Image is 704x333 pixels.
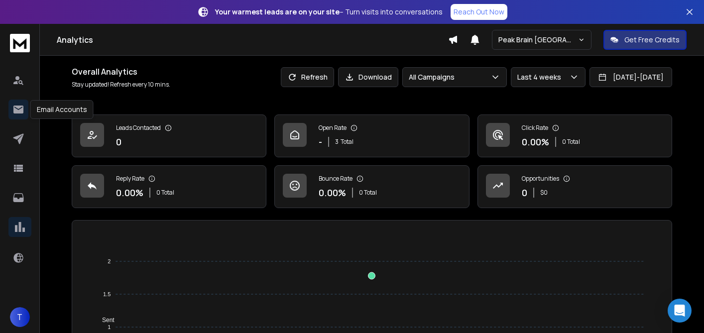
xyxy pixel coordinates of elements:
p: Last 4 weeks [517,72,565,82]
h1: Analytics [57,34,448,46]
p: 0.00 % [522,135,549,149]
button: Refresh [281,67,334,87]
img: logo [10,34,30,52]
div: Email Accounts [30,100,94,119]
a: Leads Contacted0 [72,114,266,157]
p: Refresh [301,72,328,82]
p: Get Free Credits [624,35,680,45]
p: All Campaigns [409,72,459,82]
p: Peak Brain [GEOGRAPHIC_DATA] [498,35,578,45]
a: Reach Out Now [451,4,507,20]
span: Total [341,138,353,146]
p: 0 [522,186,527,200]
button: Get Free Credits [603,30,687,50]
h1: Overall Analytics [72,66,170,78]
div: Open Intercom Messenger [668,299,692,323]
p: 0 Total [359,189,377,197]
p: - [319,135,322,149]
p: Open Rate [319,124,347,132]
a: Click Rate0.00%0 Total [477,114,672,157]
p: 0.00 % [319,186,346,200]
p: Reach Out Now [454,7,504,17]
p: 0.00 % [116,186,143,200]
p: 0 [116,135,121,149]
p: – Turn visits into conversations [215,7,443,17]
p: Opportunities [522,175,559,183]
span: 3 [335,138,339,146]
button: T [10,307,30,327]
p: Download [358,72,392,82]
a: Opportunities0$0 [477,165,672,208]
p: Click Rate [522,124,548,132]
a: Open Rate-3Total [274,114,469,157]
a: Reply Rate0.00%0 Total [72,165,266,208]
button: Download [338,67,398,87]
tspan: 2 [108,258,111,264]
p: $ 0 [540,189,548,197]
strong: Your warmest leads are on your site [215,7,340,16]
span: Sent [95,317,115,324]
a: Bounce Rate0.00%0 Total [274,165,469,208]
tspan: 1.5 [103,291,111,297]
tspan: 1 [108,324,111,330]
p: Bounce Rate [319,175,352,183]
button: [DATE]-[DATE] [589,67,672,87]
p: Reply Rate [116,175,144,183]
p: Stay updated! Refresh every 10 mins. [72,81,170,89]
p: 0 Total [562,138,580,146]
p: Leads Contacted [116,124,161,132]
p: 0 Total [156,189,174,197]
